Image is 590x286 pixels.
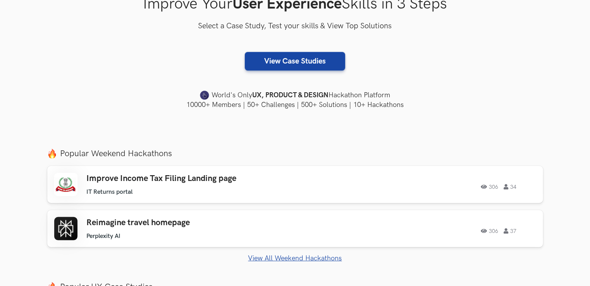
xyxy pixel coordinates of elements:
h3: Reimagine travel homepage [87,218,307,228]
h3: Select a Case Study, Test your skills & View Top Solutions [47,20,543,33]
span: 306 [481,184,499,190]
span: 34 [504,184,517,190]
label: Popular Weekend Hackathons [47,148,543,159]
a: View All Weekend Hackathons [47,254,543,262]
a: Improve Income Tax Filing Landing page IT Returns portal 306 34 [47,166,543,203]
li: Perplexity AI [87,233,121,240]
h4: 10000+ Members | 50+ Challenges | 500+ Solutions | 10+ Hackathons [47,100,543,110]
img: uxhack-favicon-image.png [200,90,209,100]
span: 37 [504,228,517,234]
h3: Improve Income Tax Filing Landing page [87,174,307,184]
a: Reimagine travel homepage Perplexity AI 306 37 [47,210,543,247]
li: IT Returns portal [87,188,133,196]
strong: UX, PRODUCT & DESIGN [252,90,329,101]
span: 306 [481,228,499,234]
img: fire.png [47,149,57,159]
a: View Case Studies [245,52,345,71]
h4: World's Only Hackathon Platform [47,90,543,101]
